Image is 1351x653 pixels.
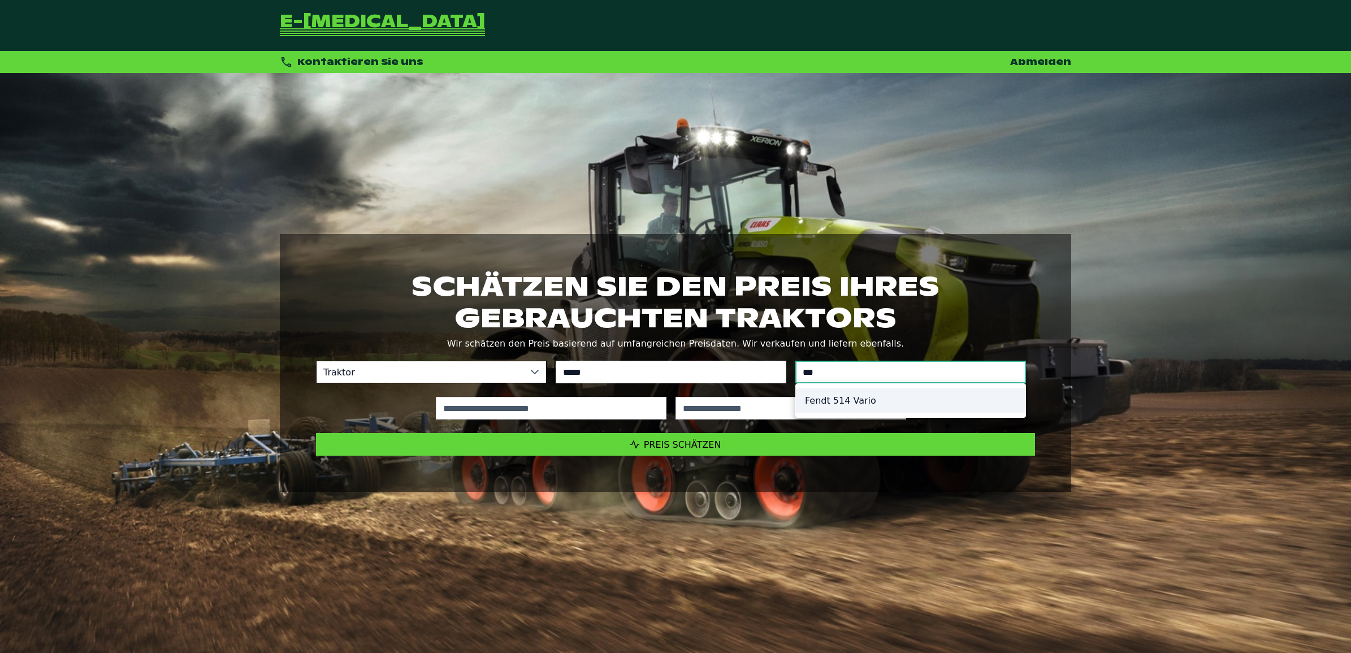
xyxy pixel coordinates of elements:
span: Traktor [317,361,523,383]
h1: Schätzen Sie den Preis Ihres gebrauchten Traktors [316,270,1035,334]
a: Abmelden [1010,56,1071,68]
span: Preis schätzen [644,439,721,450]
p: Wir schätzen den Preis basierend auf umfangreichen Preisdaten. Wir verkaufen und liefern ebenfalls. [316,336,1035,352]
span: Kontaktieren Sie uns [297,56,423,68]
a: Zurück zur Startseite [280,14,485,37]
ul: Option List [796,384,1025,417]
button: Preis schätzen [316,433,1035,456]
li: Fendt 514 Vario [796,388,1025,413]
div: Kontaktieren Sie uns [280,55,423,68]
